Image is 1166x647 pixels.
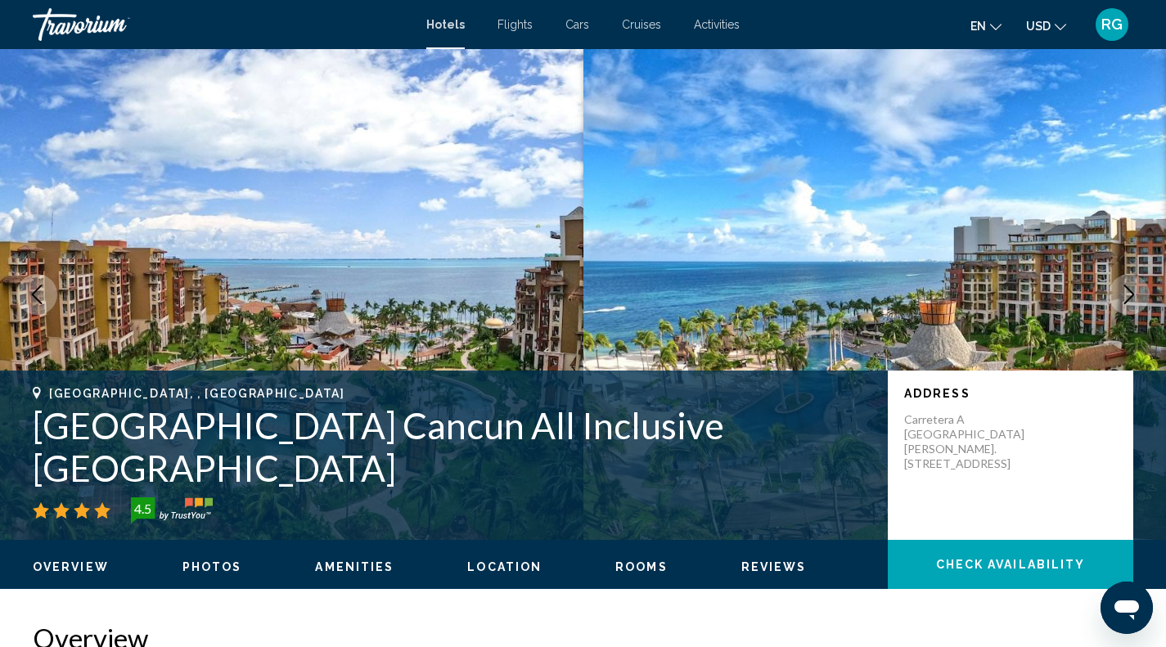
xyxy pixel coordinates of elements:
button: Next image [1109,274,1150,315]
button: Reviews [741,559,807,574]
span: Reviews [741,560,807,573]
button: Change language [970,14,1002,38]
button: Check Availability [888,540,1133,589]
h1: [GEOGRAPHIC_DATA] Cancun All Inclusive [GEOGRAPHIC_DATA] [33,404,871,489]
span: en [970,20,986,33]
button: Overview [33,559,109,574]
span: Overview [33,560,109,573]
a: Cars [565,18,589,31]
button: Change currency [1026,14,1066,38]
span: Check Availability [936,559,1086,572]
span: Location [467,560,542,573]
span: RG [1101,16,1123,33]
a: Cruises [622,18,661,31]
span: Photos [182,560,242,573]
button: Location [467,559,542,574]
a: Flights [497,18,533,31]
p: Address [904,387,1117,400]
span: [GEOGRAPHIC_DATA], , [GEOGRAPHIC_DATA] [49,387,345,400]
button: User Menu [1091,7,1133,42]
button: Rooms [615,559,668,574]
button: Previous image [16,274,57,315]
span: USD [1026,20,1051,33]
button: Amenities [315,559,394,574]
a: Activities [694,18,740,31]
button: Photos [182,559,242,574]
img: trustyou-badge-hor.svg [131,497,213,523]
div: 4.5 [126,499,159,519]
span: Rooms [615,560,668,573]
a: Travorium [33,8,410,41]
iframe: Button to launch messaging window [1101,582,1153,634]
span: Amenities [315,560,394,573]
a: Hotels [426,18,465,31]
p: Carretera A [GEOGRAPHIC_DATA][PERSON_NAME]. [STREET_ADDRESS] [904,412,1035,471]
